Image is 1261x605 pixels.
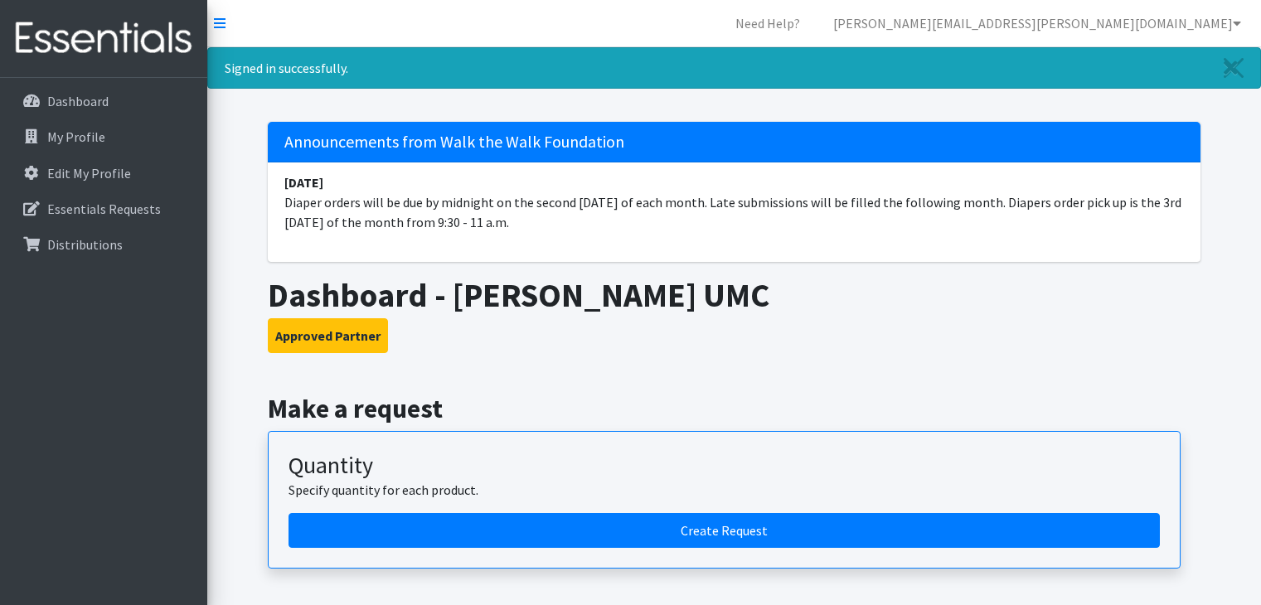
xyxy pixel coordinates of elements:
[1207,48,1260,88] a: Close
[7,120,201,153] a: My Profile
[268,122,1200,162] h5: Announcements from Walk the Walk Foundation
[47,165,131,181] p: Edit My Profile
[47,93,109,109] p: Dashboard
[47,201,161,217] p: Essentials Requests
[7,192,201,225] a: Essentials Requests
[7,228,201,261] a: Distributions
[289,480,1160,500] p: Specify quantity for each product.
[7,85,201,118] a: Dashboard
[268,393,1200,424] h2: Make a request
[722,7,813,40] a: Need Help?
[820,7,1254,40] a: [PERSON_NAME][EMAIL_ADDRESS][PERSON_NAME][DOMAIN_NAME]
[47,236,123,253] p: Distributions
[289,513,1160,548] a: Create a request by quantity
[207,47,1261,89] div: Signed in successfully.
[7,157,201,190] a: Edit My Profile
[289,452,1160,480] h3: Quantity
[268,275,1200,315] h1: Dashboard - [PERSON_NAME] UMC
[7,11,201,66] img: HumanEssentials
[47,128,105,145] p: My Profile
[284,174,323,191] strong: [DATE]
[268,162,1200,242] li: Diaper orders will be due by midnight on the second [DATE] of each month. Late submissions will b...
[268,318,388,353] button: Approved Partner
